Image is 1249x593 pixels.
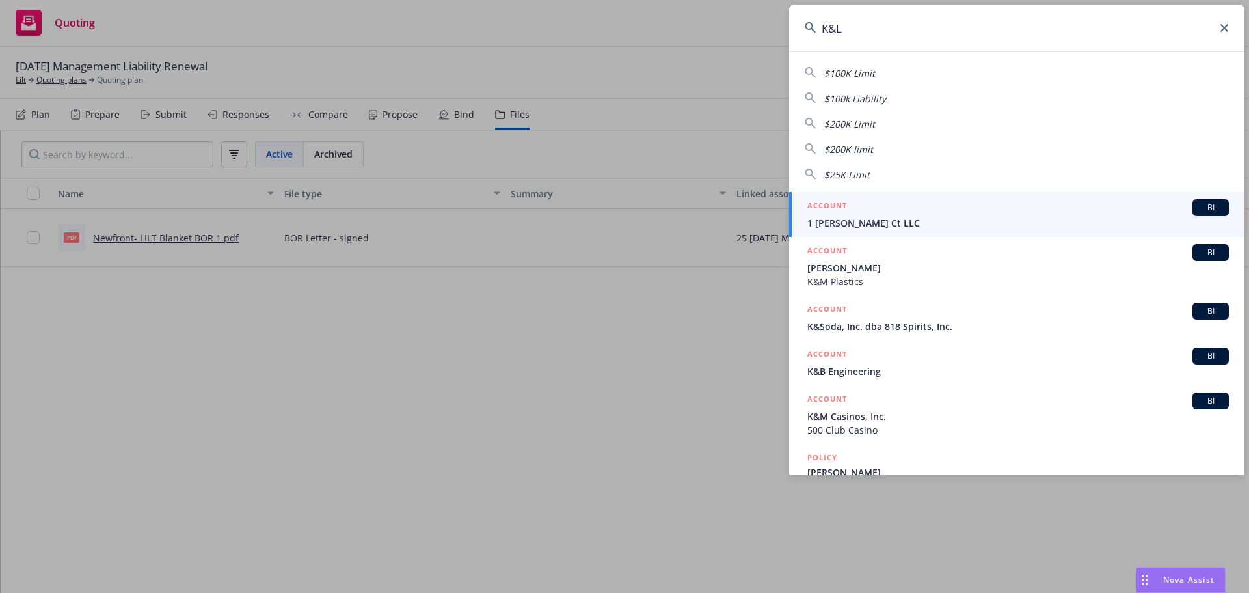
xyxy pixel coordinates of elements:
[1163,574,1215,585] span: Nova Assist
[807,275,1229,288] span: K&M Plastics
[807,465,1229,479] span: [PERSON_NAME]
[807,348,847,363] h5: ACCOUNT
[789,385,1244,444] a: ACCOUNTBIK&M Casinos, Inc.500 Club Casino
[807,365,1229,378] span: K&B Engineering
[1198,305,1224,317] span: BI
[807,451,837,464] h5: POLICY
[824,143,873,156] span: $200K limit
[807,320,1229,333] span: K&Soda, Inc. dba 818 Spirits, Inc.
[1136,567,1226,593] button: Nova Assist
[807,393,847,408] h5: ACCOUNT
[1136,568,1153,592] div: Drag to move
[789,192,1244,237] a: ACCOUNTBI1 [PERSON_NAME] Ct LLC
[807,423,1229,437] span: 500 Club Casino
[807,261,1229,275] span: [PERSON_NAME]
[789,340,1244,385] a: ACCOUNTBIK&B Engineering
[1198,395,1224,407] span: BI
[1198,247,1224,258] span: BI
[789,5,1244,51] input: Search...
[824,92,886,105] span: $100k Liability
[1198,350,1224,362] span: BI
[807,303,847,318] h5: ACCOUNT
[807,216,1229,230] span: 1 [PERSON_NAME] Ct LLC
[789,444,1244,500] a: POLICY[PERSON_NAME]
[824,169,870,181] span: $25K Limit
[789,237,1244,296] a: ACCOUNTBI[PERSON_NAME]K&M Plastics
[824,67,875,79] span: $100K Limit
[807,199,847,215] h5: ACCOUNT
[824,118,875,130] span: $200K Limit
[789,296,1244,340] a: ACCOUNTBIK&Soda, Inc. dba 818 Spirits, Inc.
[1198,202,1224,214] span: BI
[807,409,1229,423] span: K&M Casinos, Inc.
[807,244,847,260] h5: ACCOUNT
